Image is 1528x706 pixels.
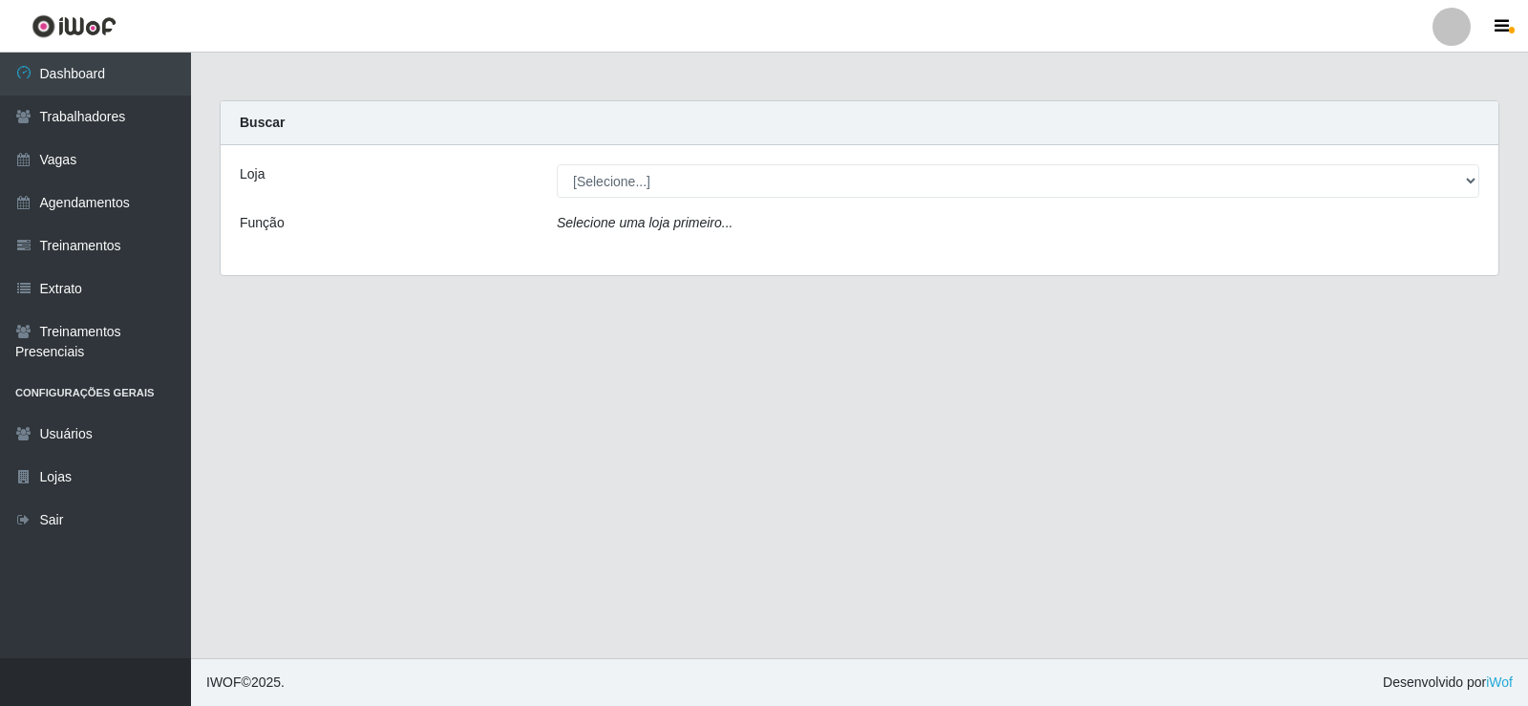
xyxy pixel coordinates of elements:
label: Loja [240,164,265,184]
a: iWof [1486,674,1513,690]
span: © 2025 . [206,673,285,693]
span: IWOF [206,674,242,690]
span: Desenvolvido por [1383,673,1513,693]
label: Função [240,213,285,233]
i: Selecione uma loja primeiro... [557,215,732,230]
img: CoreUI Logo [32,14,117,38]
strong: Buscar [240,115,285,130]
